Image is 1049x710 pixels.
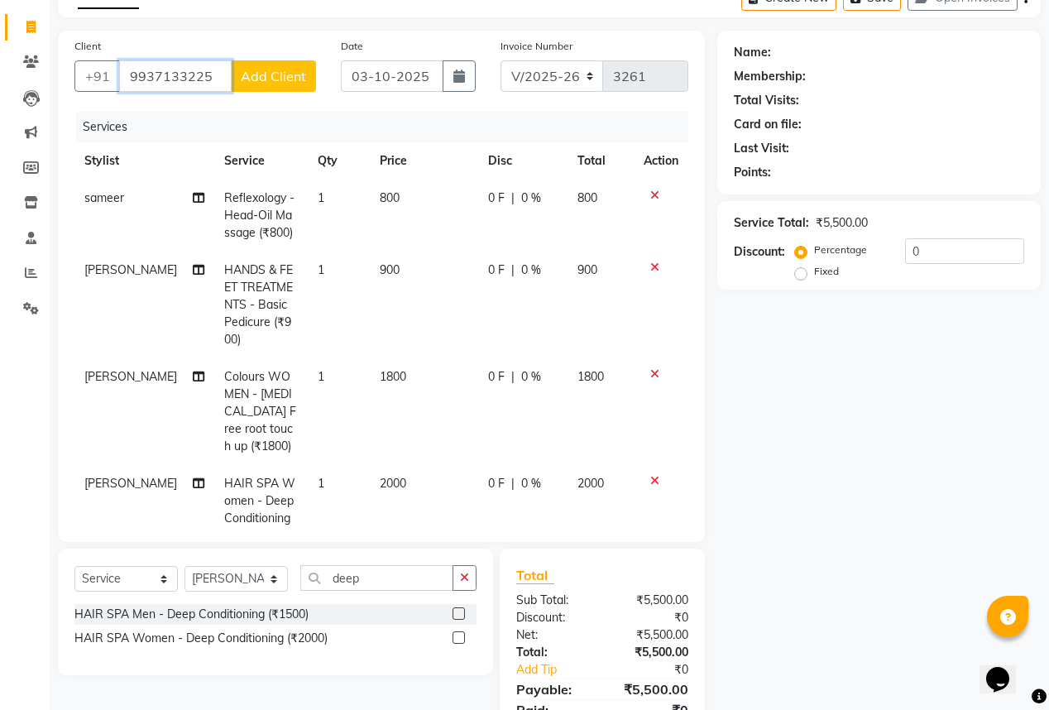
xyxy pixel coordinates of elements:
[224,476,295,543] span: HAIR SPA Women - Deep Conditioning (₹2000)
[602,592,701,609] div: ₹5,500.00
[734,243,785,261] div: Discount:
[74,60,121,92] button: +91
[734,44,771,61] div: Name:
[504,609,602,626] div: Discount:
[74,142,214,180] th: Stylist
[602,626,701,644] div: ₹5,500.00
[380,476,406,491] span: 2000
[119,60,232,92] input: Search by Name/Mobile/Email/Code
[380,190,400,205] span: 800
[734,68,806,85] div: Membership:
[521,368,541,386] span: 0 %
[74,630,328,647] div: HAIR SPA Women - Deep Conditioning (₹2000)
[318,190,324,205] span: 1
[380,369,406,384] span: 1800
[504,592,602,609] div: Sub Total:
[504,626,602,644] div: Net:
[300,565,453,591] input: Search or Scan
[734,92,799,109] div: Total Visits:
[521,475,541,492] span: 0 %
[634,142,688,180] th: Action
[814,264,839,279] label: Fixed
[504,679,602,699] div: Payable:
[224,369,296,453] span: Colours WOMEN - [MEDICAL_DATA] Free root touch up (₹1800)
[511,475,515,492] span: |
[734,116,802,133] div: Card on file:
[501,39,572,54] label: Invoice Number
[341,39,363,54] label: Date
[734,140,789,157] div: Last Visit:
[980,644,1032,693] iframe: chat widget
[478,142,568,180] th: Disc
[76,112,701,142] div: Services
[308,142,370,180] th: Qty
[84,262,177,277] span: [PERSON_NAME]
[504,661,619,679] a: Add Tip
[814,242,867,257] label: Percentage
[602,679,701,699] div: ₹5,500.00
[318,262,324,277] span: 1
[488,368,505,386] span: 0 F
[488,189,505,207] span: 0 F
[734,164,771,181] div: Points:
[84,369,177,384] span: [PERSON_NAME]
[214,142,308,180] th: Service
[380,262,400,277] span: 900
[74,606,309,623] div: HAIR SPA Men - Deep Conditioning (₹1500)
[224,190,295,240] span: Reflexology - Head-Oil Massage (₹800)
[511,368,515,386] span: |
[577,262,597,277] span: 900
[318,476,324,491] span: 1
[619,661,701,679] div: ₹0
[816,214,868,232] div: ₹5,500.00
[568,142,634,180] th: Total
[488,475,505,492] span: 0 F
[734,214,809,232] div: Service Total:
[241,68,306,84] span: Add Client
[318,369,324,384] span: 1
[488,261,505,279] span: 0 F
[577,369,604,384] span: 1800
[370,142,478,180] th: Price
[84,476,177,491] span: [PERSON_NAME]
[74,39,101,54] label: Client
[511,261,515,279] span: |
[521,189,541,207] span: 0 %
[521,261,541,279] span: 0 %
[577,476,604,491] span: 2000
[602,609,701,626] div: ₹0
[231,60,316,92] button: Add Client
[516,567,554,584] span: Total
[602,644,701,661] div: ₹5,500.00
[511,189,515,207] span: |
[84,190,124,205] span: sameer
[504,644,602,661] div: Total:
[577,190,597,205] span: 800
[224,262,293,347] span: HANDS & FEET TREATMENTS - Basic Pedicure (₹900)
